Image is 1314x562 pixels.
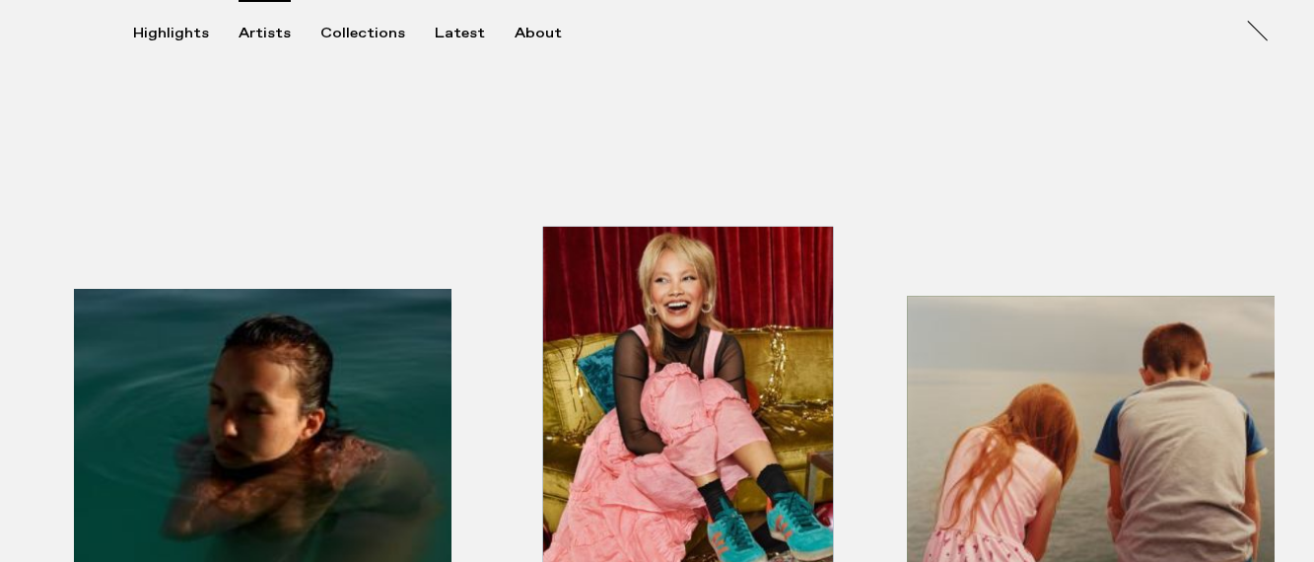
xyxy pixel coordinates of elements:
[515,25,591,42] button: About
[435,25,515,42] button: Latest
[133,25,209,42] div: Highlights
[320,25,435,42] button: Collections
[435,25,485,42] div: Latest
[239,25,320,42] button: Artists
[320,25,405,42] div: Collections
[133,25,239,42] button: Highlights
[515,25,562,42] div: About
[239,25,291,42] div: Artists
